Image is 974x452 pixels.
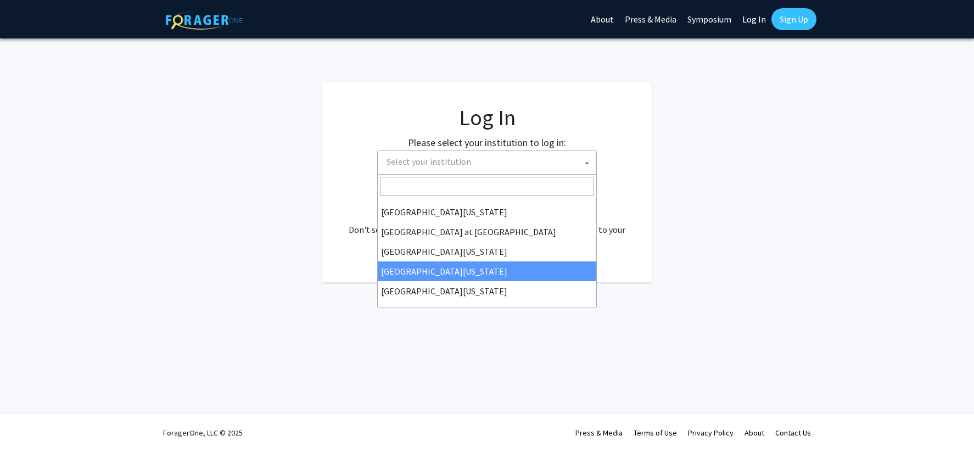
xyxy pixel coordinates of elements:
[378,301,596,321] li: [PERSON_NAME][GEOGRAPHIC_DATA]
[163,414,243,452] div: ForagerOne, LLC © 2025
[380,177,594,196] input: Search
[575,428,623,438] a: Press & Media
[378,222,596,242] li: [GEOGRAPHIC_DATA] at [GEOGRAPHIC_DATA]
[378,281,596,301] li: [GEOGRAPHIC_DATA][US_STATE]
[634,428,677,438] a: Terms of Use
[387,156,471,167] span: Select your institution
[745,428,764,438] a: About
[344,104,630,131] h1: Log In
[378,202,596,222] li: [GEOGRAPHIC_DATA][US_STATE]
[344,197,630,249] div: No account? . Don't see your institution? about bringing ForagerOne to your institution.
[377,150,597,175] span: Select your institution
[378,261,596,281] li: [GEOGRAPHIC_DATA][US_STATE]
[166,10,243,30] img: ForagerOne Logo
[378,242,596,261] li: [GEOGRAPHIC_DATA][US_STATE]
[408,135,566,150] label: Please select your institution to log in:
[382,150,596,173] span: Select your institution
[688,428,734,438] a: Privacy Policy
[771,8,816,30] a: Sign Up
[775,428,811,438] a: Contact Us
